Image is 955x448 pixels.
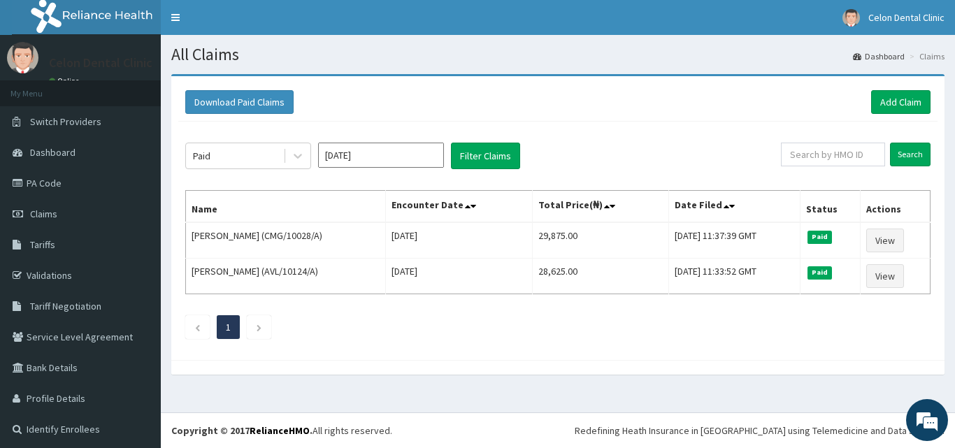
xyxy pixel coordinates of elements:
a: Page 1 is your current page [226,321,231,333]
a: Online [49,76,82,86]
td: [PERSON_NAME] (CMG/10028/A) [186,222,386,259]
a: Next page [256,321,262,333]
span: Paid [807,231,833,243]
p: Celon Dental Clinic [49,57,152,69]
span: Claims [30,208,57,220]
span: Dashboard [30,146,76,159]
footer: All rights reserved. [161,412,955,448]
span: Tariff Negotiation [30,300,101,312]
td: 29,875.00 [533,222,669,259]
div: Paid [193,149,210,163]
a: Add Claim [871,90,931,114]
span: Tariffs [30,238,55,251]
a: Previous page [194,321,201,333]
li: Claims [906,50,945,62]
img: User Image [7,42,38,73]
a: RelianceHMO [250,424,310,437]
th: Total Price(₦) [533,191,669,223]
a: View [866,229,904,252]
input: Search by HMO ID [781,143,885,166]
th: Status [800,191,861,223]
input: Select Month and Year [318,143,444,168]
td: [DATE] [385,259,532,294]
td: 28,625.00 [533,259,669,294]
th: Name [186,191,386,223]
input: Search [890,143,931,166]
a: Dashboard [853,50,905,62]
th: Date Filed [668,191,800,223]
th: Actions [861,191,931,223]
span: Switch Providers [30,115,101,128]
h1: All Claims [171,45,945,64]
a: View [866,264,904,288]
span: Paid [807,266,833,279]
td: [DATE] 11:37:39 GMT [668,222,800,259]
span: Celon Dental Clinic [868,11,945,24]
td: [DATE] 11:33:52 GMT [668,259,800,294]
img: User Image [842,9,860,27]
button: Download Paid Claims [185,90,294,114]
td: [PERSON_NAME] (AVL/10124/A) [186,259,386,294]
button: Filter Claims [451,143,520,169]
td: [DATE] [385,222,532,259]
div: Redefining Heath Insurance in [GEOGRAPHIC_DATA] using Telemedicine and Data Science! [575,424,945,438]
strong: Copyright © 2017 . [171,424,313,437]
th: Encounter Date [385,191,532,223]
